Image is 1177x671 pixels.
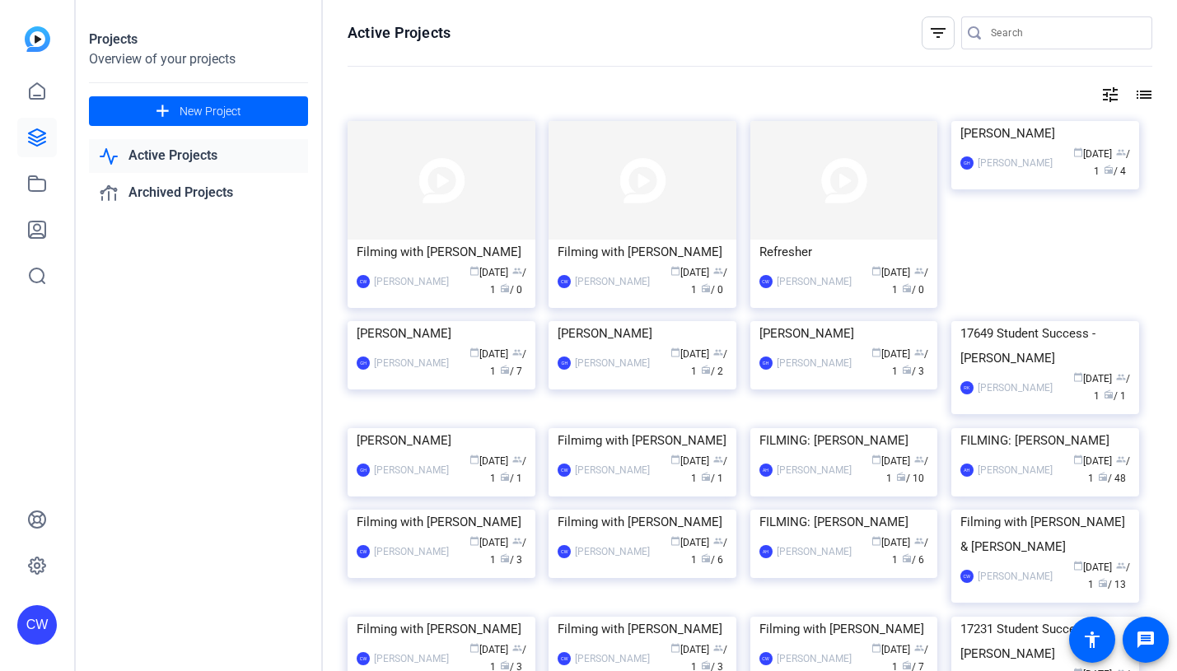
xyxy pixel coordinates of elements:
[152,101,173,122] mat-icon: add
[701,553,711,563] span: radio
[469,644,508,655] span: [DATE]
[558,617,727,641] div: Filming with [PERSON_NAME]
[759,652,773,665] div: CW
[500,365,510,375] span: radio
[469,267,508,278] span: [DATE]
[960,381,974,394] div: RK
[500,366,522,377] span: / 7
[469,643,479,653] span: calendar_today
[1073,147,1083,157] span: calendar_today
[759,240,929,264] div: Refresher
[575,543,650,560] div: [PERSON_NAME]
[512,454,522,464] span: group
[871,454,881,464] span: calendar_today
[871,536,881,546] span: calendar_today
[759,464,773,477] div: AH
[871,347,881,357] span: calendar_today
[1073,454,1083,464] span: calendar_today
[575,355,650,371] div: [PERSON_NAME]
[914,347,924,357] span: group
[357,275,370,288] div: CW
[1133,85,1152,105] mat-icon: list
[357,464,370,477] div: GH
[871,267,910,278] span: [DATE]
[777,355,852,371] div: [PERSON_NAME]
[469,348,508,360] span: [DATE]
[500,660,510,670] span: radio
[575,462,650,478] div: [PERSON_NAME]
[1116,147,1126,157] span: group
[991,23,1139,43] input: Search
[374,650,449,667] div: [PERSON_NAME]
[374,273,449,290] div: [PERSON_NAME]
[670,537,709,548] span: [DATE]
[1116,454,1126,464] span: group
[469,536,479,546] span: calendar_today
[558,510,727,534] div: Filming with [PERSON_NAME]
[575,273,650,290] div: [PERSON_NAME]
[512,347,522,357] span: group
[558,240,727,264] div: Filming with [PERSON_NAME]
[960,570,974,583] div: CW
[902,284,924,296] span: / 0
[558,545,571,558] div: CW
[914,536,924,546] span: group
[691,455,727,484] span: / 1
[777,462,852,478] div: [PERSON_NAME]
[759,428,929,453] div: FILMING: [PERSON_NAME]
[713,536,723,546] span: group
[960,510,1130,559] div: Filming with [PERSON_NAME] & [PERSON_NAME]
[759,275,773,288] div: CW
[469,537,508,548] span: [DATE]
[871,455,910,467] span: [DATE]
[512,536,522,546] span: group
[670,643,680,653] span: calendar_today
[1082,630,1102,650] mat-icon: accessibility
[348,23,451,43] h1: Active Projects
[490,455,526,484] span: / 1
[500,284,522,296] span: / 0
[670,347,680,357] span: calendar_today
[357,545,370,558] div: CW
[1116,372,1126,382] span: group
[701,660,711,670] span: radio
[512,266,522,276] span: group
[892,267,928,296] span: / 1
[777,650,852,667] div: [PERSON_NAME]
[871,266,881,276] span: calendar_today
[1104,390,1126,402] span: / 1
[558,275,571,288] div: CW
[759,356,773,370] div: GH
[871,537,910,548] span: [DATE]
[777,543,852,560] div: [PERSON_NAME]
[575,650,650,667] div: [PERSON_NAME]
[469,347,479,357] span: calendar_today
[374,355,449,371] div: [PERSON_NAME]
[1073,561,1083,571] span: calendar_today
[1104,389,1114,399] span: radio
[500,554,522,566] span: / 3
[1098,578,1108,588] span: radio
[17,605,57,645] div: CW
[469,266,479,276] span: calendar_today
[1073,455,1112,467] span: [DATE]
[357,510,526,534] div: Filming with [PERSON_NAME]
[902,283,912,293] span: radio
[713,266,723,276] span: group
[902,553,912,563] span: radio
[978,462,1053,478] div: [PERSON_NAME]
[670,348,709,360] span: [DATE]
[558,428,727,453] div: Filmimg with [PERSON_NAME]
[978,155,1053,171] div: [PERSON_NAME]
[670,644,709,655] span: [DATE]
[374,543,449,560] div: [PERSON_NAME]
[960,156,974,170] div: GH
[902,554,924,566] span: / 6
[670,267,709,278] span: [DATE]
[374,462,449,478] div: [PERSON_NAME]
[89,139,308,173] a: Active Projects
[1104,165,1126,177] span: / 4
[713,454,723,464] span: group
[914,454,924,464] span: group
[960,121,1130,146] div: [PERSON_NAME]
